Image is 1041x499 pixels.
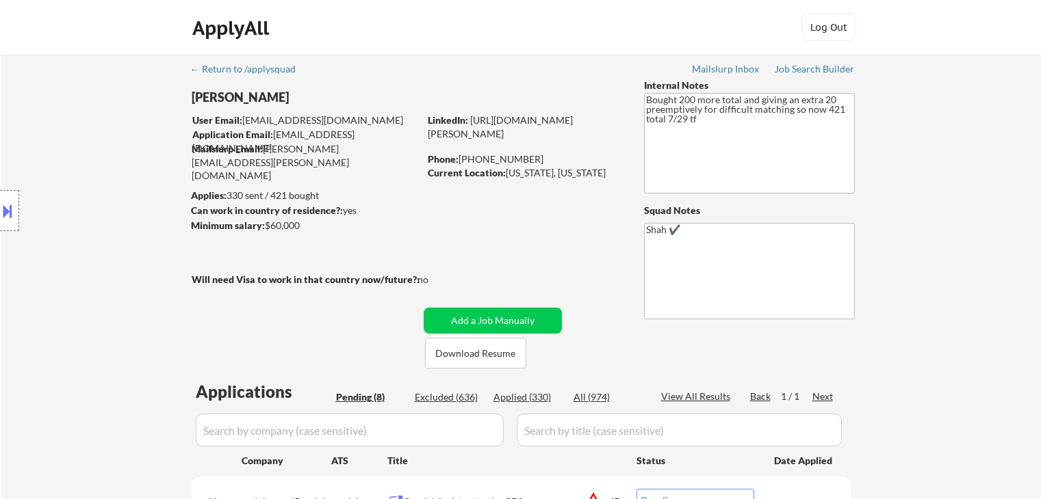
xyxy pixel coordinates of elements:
a: ← Return to /applysquad [190,64,309,77]
div: 330 sent / 421 bought [191,189,419,202]
div: Mailslurp Inbox [692,64,760,74]
div: $60,000 [191,219,419,232]
div: Job Search Builder [775,64,855,74]
a: Mailslurp Inbox [692,64,760,77]
div: ApplyAll [192,16,273,40]
div: ATS [331,454,387,468]
div: Back [750,390,772,403]
div: Date Applied [774,454,834,468]
button: Log Out [801,14,856,41]
div: Title [387,454,624,468]
div: [EMAIL_ADDRESS][DOMAIN_NAME] [192,113,419,127]
div: Squad Notes [644,204,855,217]
div: View All Results [661,390,734,403]
input: Search by company (case sensitive) [196,414,504,446]
div: [PERSON_NAME] [192,89,473,106]
div: Next [812,390,834,403]
button: Download Resume [425,338,526,368]
strong: Phone: [428,153,459,165]
strong: Will need Visa to work in that country now/future?: [192,273,420,285]
input: Search by title (case sensitive) [517,414,842,446]
strong: Current Location: [428,167,506,178]
div: [PERSON_NAME][EMAIL_ADDRESS][PERSON_NAME][DOMAIN_NAME] [192,142,419,183]
button: Add a Job Manually [424,308,562,334]
div: ← Return to /applysquad [190,64,309,74]
div: Company [242,454,331,468]
a: [URL][DOMAIN_NAME][PERSON_NAME] [428,114,573,139]
div: [EMAIL_ADDRESS][DOMAIN_NAME] [192,128,419,154]
div: yes [191,204,415,217]
strong: LinkedIn: [428,114,468,126]
a: Job Search Builder [775,64,855,77]
div: Internal Notes [644,79,855,92]
div: Pending (8) [336,390,404,404]
div: [PHONE_NUMBER] [428,152,621,166]
strong: Can work in country of residence?: [191,204,343,216]
div: [US_STATE], [US_STATE] [428,166,621,180]
div: no [417,273,457,286]
div: Applications [196,383,331,400]
div: Applied (330) [493,390,562,404]
div: 1 / 1 [781,390,812,403]
div: Excluded (636) [415,390,483,404]
div: Status [637,448,754,472]
div: All (974) [574,390,642,404]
